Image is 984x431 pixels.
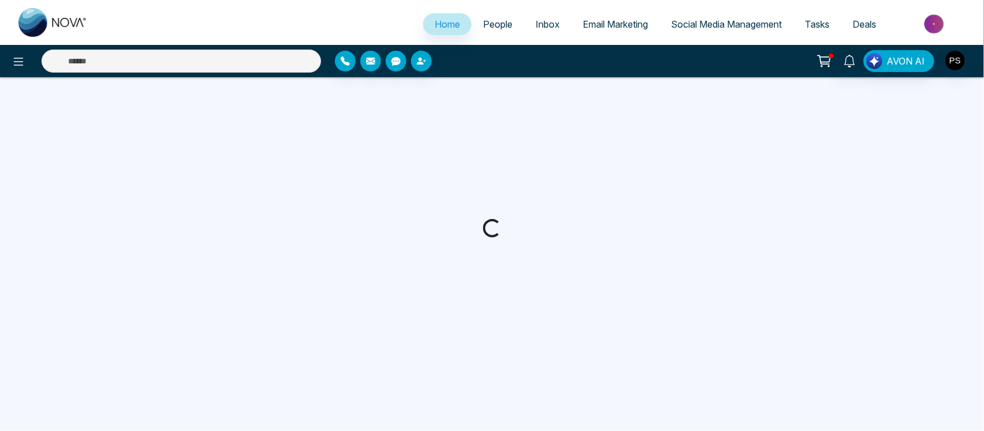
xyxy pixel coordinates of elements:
[671,18,782,30] span: Social Media Management
[864,50,934,72] button: AVON AI
[483,18,512,30] span: People
[853,18,876,30] span: Deals
[893,11,977,37] img: Market-place.gif
[583,18,648,30] span: Email Marketing
[793,13,841,35] a: Tasks
[659,13,793,35] a: Social Media Management
[524,13,571,35] a: Inbox
[472,13,524,35] a: People
[841,13,888,35] a: Deals
[887,54,925,68] span: AVON AI
[945,51,965,70] img: User Avatar
[571,13,659,35] a: Email Marketing
[18,8,88,37] img: Nova CRM Logo
[423,13,472,35] a: Home
[536,18,560,30] span: Inbox
[435,18,460,30] span: Home
[805,18,830,30] span: Tasks
[866,53,883,69] img: Lead Flow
